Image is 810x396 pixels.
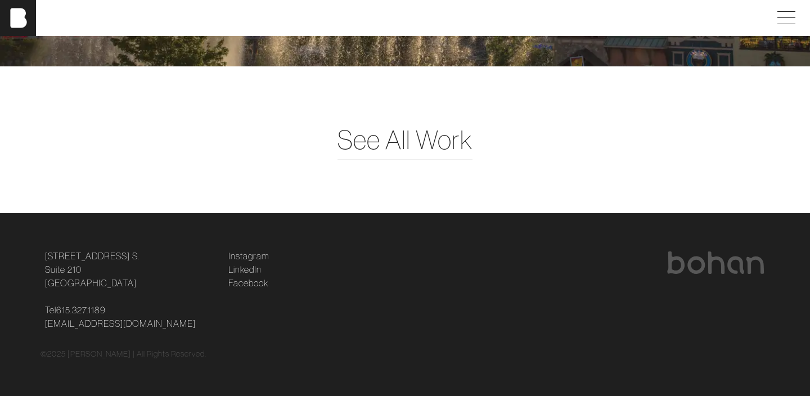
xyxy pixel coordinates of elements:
a: 615.327.1189 [56,303,106,317]
a: Instagram [228,249,269,263]
a: [EMAIL_ADDRESS][DOMAIN_NAME] [45,317,196,330]
p: Tel [45,303,215,330]
p: [PERSON_NAME] | All Rights Reserved. [67,348,206,360]
div: © 2025 [40,348,769,360]
a: [STREET_ADDRESS] S.Suite 210[GEOGRAPHIC_DATA] [45,249,139,290]
a: LinkedIn [228,263,262,276]
img: bohan logo [666,251,765,274]
a: See All Work [337,120,472,159]
a: Facebook [228,276,268,290]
